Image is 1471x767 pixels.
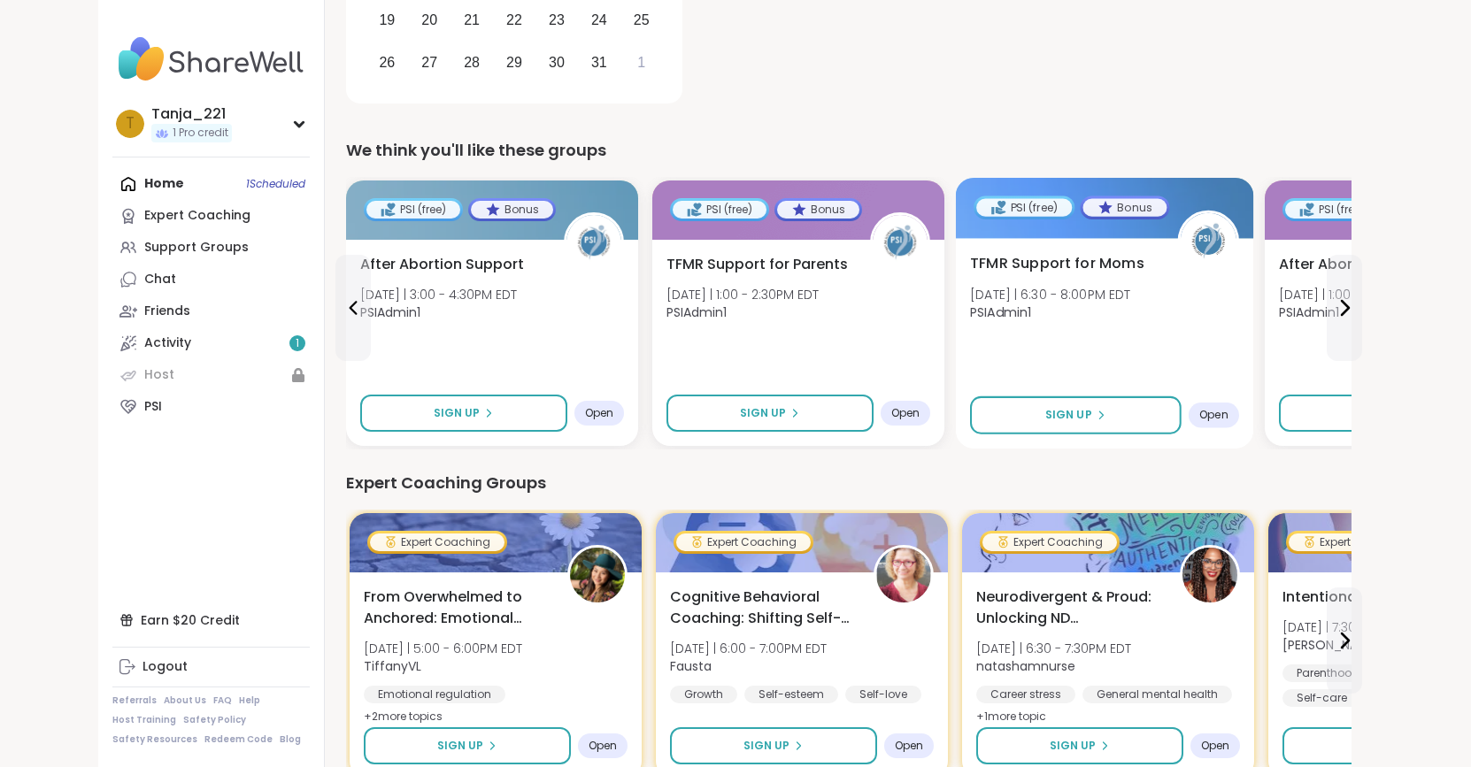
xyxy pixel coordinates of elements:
a: Support Groups [112,232,310,264]
span: TFMR Support for Moms [970,253,1144,274]
div: 20 [421,8,437,32]
div: 24 [591,8,607,32]
div: Expert Coaching [982,533,1117,551]
span: 1 [296,336,299,351]
a: Friends [112,295,310,327]
a: Logout [112,651,310,683]
div: Logout [142,658,188,676]
span: Sign Up [743,738,789,754]
span: [DATE] | 6:00 - 7:00PM EDT [670,640,827,657]
b: PSIAdmin1 [1279,303,1339,321]
a: About Us [164,694,206,707]
div: 21 [464,8,480,32]
a: Chat [112,264,310,295]
div: PSI (free) [366,201,460,219]
div: Expert Coaching [144,207,250,225]
div: Choose Sunday, October 26th, 2025 [368,43,406,81]
b: Fausta [670,657,712,675]
span: 1 Pro credit [173,126,228,141]
img: natashamnurse [1182,548,1237,602]
div: 30 [549,50,565,74]
div: 31 [591,50,607,74]
button: Sign Up [670,727,877,764]
div: Growth [670,686,737,703]
span: [DATE] | 1:00 - 2:30PM EDT [1279,286,1431,303]
div: Choose Friday, October 24th, 2025 [580,1,618,39]
div: Self-love [845,686,921,703]
b: PSIAdmin1 [360,303,420,321]
div: Choose Saturday, October 25th, 2025 [622,1,660,39]
div: Parenthood [1282,664,1374,682]
img: PSIAdmin1 [1181,213,1236,269]
button: Sign Up [666,395,874,432]
div: Choose Friday, October 31st, 2025 [580,43,618,81]
div: General mental health [1082,686,1232,703]
span: [DATE] | 1:00 - 2:30PM EDT [666,286,819,303]
div: Choose Thursday, October 23rd, 2025 [538,1,576,39]
a: Blog [280,733,301,746]
span: Open [1201,739,1229,753]
a: FAQ [213,694,232,707]
span: [DATE] | 5:00 - 6:00PM EDT [364,640,522,657]
span: [DATE] | 3:00 - 4:30PM EDT [360,286,517,303]
a: Help [239,694,260,707]
div: PSI [144,398,162,416]
div: Expert Coaching [676,533,811,551]
span: Sign Up [437,738,483,754]
img: ShareWell Nav Logo [112,28,310,90]
div: Self-esteem [744,686,838,703]
span: [DATE] | 7:30 - 8:30PM EDT [1282,618,1437,636]
div: 1 [637,50,645,74]
a: Expert Coaching [112,200,310,232]
div: Choose Monday, October 20th, 2025 [411,1,449,39]
button: Sign Up [970,396,1182,434]
a: Host Training [112,714,176,726]
b: [PERSON_NAME] [1282,636,1380,654]
a: Safety Policy [183,714,246,726]
span: Open [1199,408,1228,422]
div: Bonus [777,201,859,219]
button: Sign Up [364,727,571,764]
a: Host [112,359,310,391]
div: Earn $20 Credit [112,604,310,636]
button: Sign Up [360,395,567,432]
div: Choose Sunday, October 19th, 2025 [368,1,406,39]
div: Choose Wednesday, October 22nd, 2025 [496,1,534,39]
span: [DATE] | 6:30 - 7:30PM EDT [976,640,1131,657]
span: Sign Up [434,405,480,421]
div: Host [144,366,174,384]
div: Bonus [471,201,553,219]
div: 23 [549,8,565,32]
span: Cognitive Behavioral Coaching: Shifting Self-Talk [670,587,854,629]
a: Referrals [112,694,157,707]
div: Bonus [1083,198,1167,216]
div: 27 [421,50,437,74]
div: Expert Coaching [370,533,504,551]
div: Expert Coaching [1289,533,1423,551]
div: Friends [144,303,190,320]
img: PSIAdmin1 [873,215,928,270]
div: Choose Monday, October 27th, 2025 [411,43,449,81]
span: [DATE] | 6:30 - 8:00PM EDT [970,285,1131,303]
span: Open [891,406,920,420]
img: PSIAdmin1 [566,215,621,270]
b: PSIAdmin1 [970,303,1031,321]
b: TiffanyVL [364,657,421,675]
span: After Abortion Support [360,254,524,275]
img: Fausta [876,548,931,602]
div: Self-care [1282,689,1361,707]
div: Support Groups [144,239,249,257]
span: T [126,112,135,135]
b: natashamnurse [976,657,1075,675]
button: Sign Up [976,727,1183,764]
a: Safety Resources [112,733,197,746]
div: PSI (free) [673,201,766,219]
span: Open [589,739,617,753]
span: Sign Up [1050,738,1096,754]
div: Choose Wednesday, October 29th, 2025 [496,43,534,81]
span: Open [895,739,923,753]
span: Sign Up [1045,407,1092,423]
div: 22 [506,8,522,32]
a: Activity1 [112,327,310,359]
b: PSIAdmin1 [666,303,727,321]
